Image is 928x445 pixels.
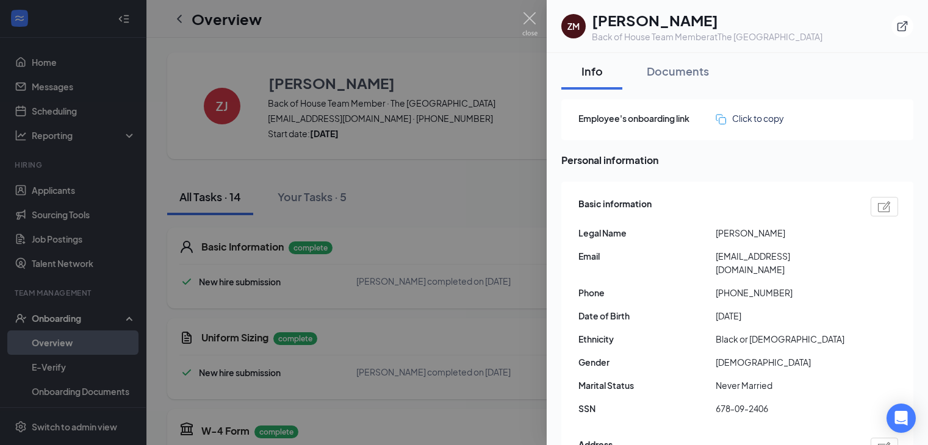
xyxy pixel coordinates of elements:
[574,63,610,79] div: Info
[716,402,853,415] span: 678-09-2406
[716,379,853,392] span: Never Married
[716,286,853,299] span: [PHONE_NUMBER]
[578,112,716,125] span: Employee's onboarding link
[578,402,716,415] span: SSN
[578,379,716,392] span: Marital Status
[567,20,580,32] div: ZM
[578,226,716,240] span: Legal Name
[578,286,716,299] span: Phone
[716,112,784,125] button: Click to copy
[578,309,716,322] span: Date of Birth
[592,30,822,43] div: Back of House Team Member at The [GEOGRAPHIC_DATA]
[716,114,726,124] img: click-to-copy.71757273a98fde459dfc.svg
[647,63,709,79] div: Documents
[716,249,853,276] span: [EMAIL_ADDRESS][DOMAIN_NAME]
[891,15,913,37] button: ExternalLink
[716,355,853,369] span: [DEMOGRAPHIC_DATA]
[716,332,853,346] span: Black or [DEMOGRAPHIC_DATA]
[561,152,913,168] span: Personal information
[592,10,822,30] h1: [PERSON_NAME]
[578,249,716,263] span: Email
[716,309,853,322] span: [DATE]
[578,197,652,216] span: Basic information
[896,20,908,32] svg: ExternalLink
[578,332,716,346] span: Ethnicity
[887,404,916,433] div: Open Intercom Messenger
[578,355,716,369] span: Gender
[716,226,853,240] span: [PERSON_NAME]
